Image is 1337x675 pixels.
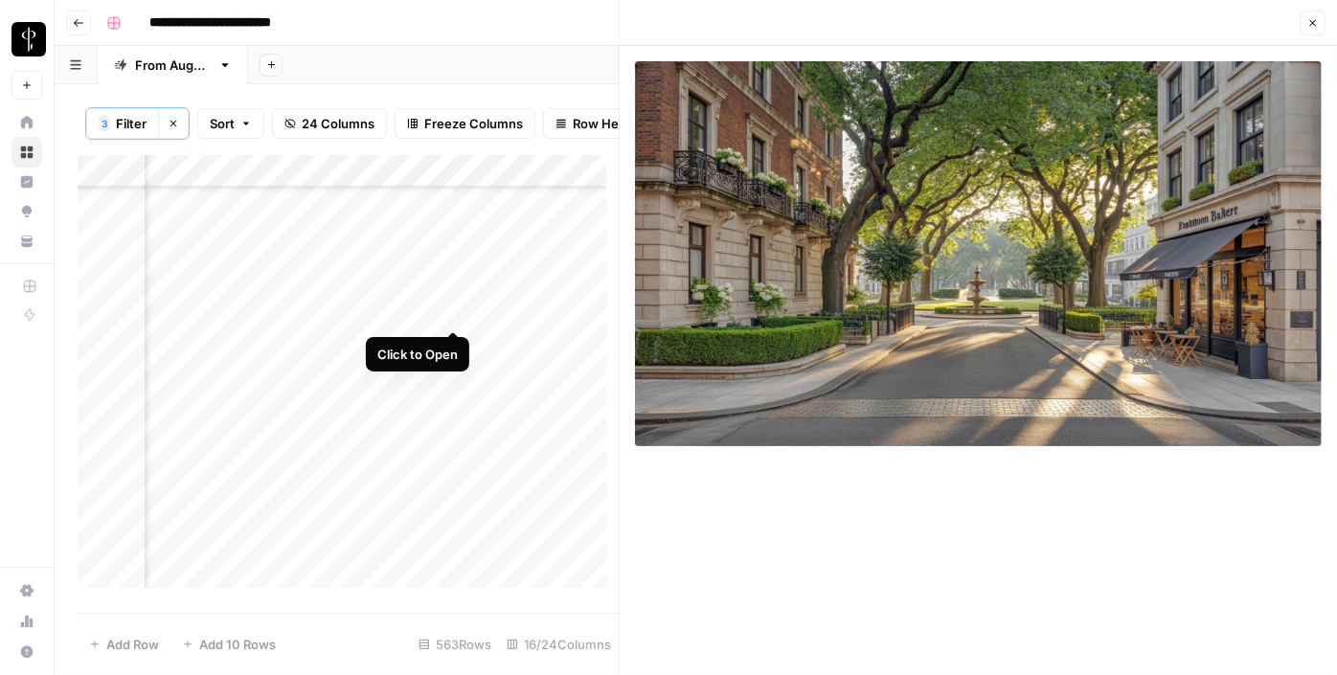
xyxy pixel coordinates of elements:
[11,22,46,56] img: LP Production Workloads Logo
[302,114,374,133] span: 24 Columns
[170,629,287,660] button: Add 10 Rows
[411,629,499,660] div: 563 Rows
[11,137,42,168] a: Browse
[543,108,654,139] button: Row Height
[11,167,42,197] a: Insights
[11,606,42,637] a: Usage
[11,107,42,138] a: Home
[197,108,264,139] button: Sort
[499,629,619,660] div: 16/24 Columns
[635,61,1322,446] img: Row/Cell
[102,116,107,131] span: 3
[135,56,211,75] div: From [DATE]
[377,345,458,364] div: Click to Open
[11,226,42,257] a: Your Data
[11,196,42,227] a: Opportunities
[199,635,276,654] span: Add 10 Rows
[424,114,523,133] span: Freeze Columns
[116,114,147,133] span: Filter
[573,114,642,133] span: Row Height
[99,116,110,131] div: 3
[98,46,248,84] a: From [DATE]
[11,575,42,606] a: Settings
[78,629,170,660] button: Add Row
[11,637,42,667] button: Help + Support
[395,108,535,139] button: Freeze Columns
[86,108,158,139] button: 3Filter
[106,635,159,654] span: Add Row
[210,114,235,133] span: Sort
[272,108,387,139] button: 24 Columns
[11,15,42,63] button: Workspace: LP Production Workloads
